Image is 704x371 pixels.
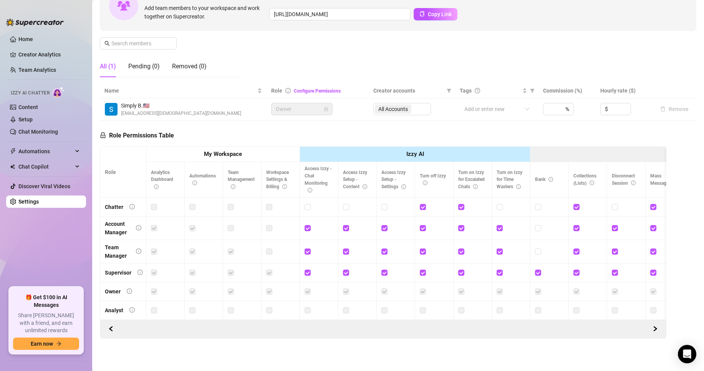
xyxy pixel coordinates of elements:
span: Automations [18,145,73,157]
div: Owner [105,287,121,296]
span: left [108,326,114,331]
span: Name [104,86,256,95]
a: Home [18,36,33,42]
span: Team Management [228,170,255,190]
span: info-circle [129,307,135,313]
span: info-circle [363,184,367,189]
div: Team Manager [105,243,130,260]
span: info-circle [473,184,478,189]
div: Chatter [105,203,123,211]
a: Team Analytics [18,67,56,73]
a: Setup [18,116,33,123]
span: arrow-right [56,341,61,346]
img: AI Chatter [53,86,65,98]
span: filter [445,85,453,96]
span: search [104,41,110,46]
div: Pending (0) [128,62,160,71]
span: Workspace Settings & Billing [266,170,289,190]
span: Izzy AI Chatter [11,89,50,97]
span: Simply B. 🇺🇸 [121,101,241,110]
th: Commission (%) [538,83,595,98]
th: Hourly rate ($) [596,83,653,98]
a: Content [18,104,38,110]
button: Scroll Backward [649,323,661,335]
span: Share [PERSON_NAME] with a friend, and earn unlimited rewards [13,312,79,335]
span: info-circle [282,184,287,189]
span: Bank [535,177,553,182]
button: Copy Link [414,8,457,20]
span: Mass Message [650,173,676,186]
span: Disconnect Session [612,173,636,186]
span: Access Izzy Setup - Settings [381,170,406,190]
span: 🎁 Get $100 in AI Messages [13,294,79,309]
span: info-circle [548,177,553,182]
span: info-circle [231,184,235,189]
span: thunderbolt [10,148,16,154]
div: Supervisor [105,268,131,277]
span: Automations [189,173,216,186]
span: Chat Copilot [18,161,73,173]
span: Turn on Izzy for Escalated Chats [458,170,485,190]
span: Earn now [31,341,53,347]
span: filter [528,85,536,96]
span: [EMAIL_ADDRESS][DEMOGRAPHIC_DATA][DOMAIN_NAME] [121,110,241,117]
span: Collections (Lists) [573,173,596,186]
span: info-circle [423,181,427,185]
th: Role [100,147,146,198]
span: info-circle [136,225,141,230]
span: Role [271,88,282,94]
span: Turn off Izzy [420,173,446,186]
span: info-circle [127,288,132,294]
a: Creator Analytics [18,48,80,61]
div: Account Manager [105,220,130,237]
span: Add team members to your workspace and work together on Supercreator. [144,4,266,21]
img: Simply Basic [105,103,118,116]
input: Search members [111,39,166,48]
span: Access Izzy - Chat Monitoring [305,166,332,193]
img: Chat Copilot [10,164,15,169]
span: Creator accounts [373,86,444,95]
span: Turn on Izzy for Time Wasters [497,170,522,190]
span: question-circle [475,88,480,93]
a: Discover Viral Videos [18,183,70,189]
a: Settings [18,199,39,205]
span: info-circle [154,184,159,189]
a: Configure Permissions [294,88,341,94]
button: Scroll Forward [105,323,117,335]
span: lock [324,107,328,111]
span: info-circle [590,181,594,185]
span: lock [100,132,106,138]
span: info-circle [136,248,141,254]
span: info-circle [516,184,521,189]
button: Earn nowarrow-right [13,338,79,350]
span: info-circle [129,204,135,209]
h5: Role Permissions Table [100,131,174,140]
span: copy [419,11,425,17]
span: filter [447,88,451,93]
span: Analytics Dashboard [151,170,173,190]
span: Copy Link [428,11,452,17]
div: All (1) [100,62,116,71]
div: Open Intercom Messenger [678,345,696,363]
span: info-circle [285,88,291,93]
span: Access Izzy Setup - Content [343,170,367,190]
button: Remove [657,104,692,114]
th: Name [100,83,267,98]
span: info-circle [192,181,197,185]
span: info-circle [137,270,143,275]
span: Tags [460,86,472,95]
strong: My Workspace [204,151,242,157]
a: Chat Monitoring [18,129,58,135]
div: Removed (0) [172,62,207,71]
img: logo-BBDzfeDw.svg [6,18,64,26]
span: info-circle [308,188,312,192]
span: info-circle [631,181,636,185]
span: info-circle [401,184,406,189]
span: Owner [276,103,328,115]
strong: Izzy AI [406,151,424,157]
span: filter [530,88,535,93]
span: right [653,326,658,331]
div: Analyst [105,306,123,315]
